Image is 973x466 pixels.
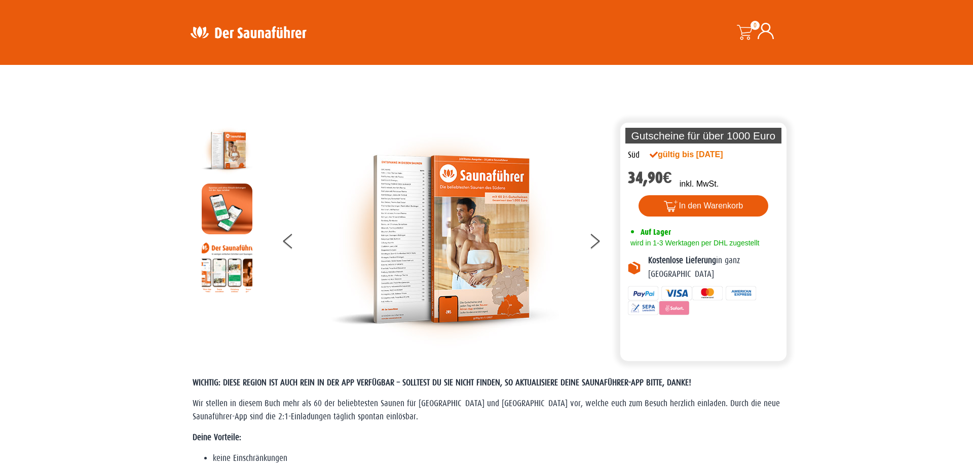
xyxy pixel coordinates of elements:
[202,242,252,293] img: Anleitung7tn
[648,256,716,265] b: Kostenlose Lieferung
[213,452,780,465] li: keine Einschränkungen
[639,195,769,217] button: In den Warenkorb
[628,239,759,247] span: wird in 1-3 Werktagen per DHL zugestellt
[650,149,745,161] div: gültig bis [DATE]
[680,178,719,190] p: inkl. MwSt.
[193,433,241,442] strong: Deine Vorteile:
[625,128,781,144] p: Gutscheine für über 1000 Euro
[193,399,780,421] span: Wir stellen in diesem Buch mehr als 60 der beliebtesten Saunen für [GEOGRAPHIC_DATA] und [GEOGRAP...
[193,378,691,387] span: WICHTIG: DIESE REGION IST AUCH REIN IN DER APP VERFÜGBAR – SOLLTEST DU SIE NICHT FINDEN, SO AKTUA...
[628,149,640,162] div: Süd
[331,125,559,353] img: der-saunafuehrer-2025-sued
[751,21,760,30] span: 0
[641,227,671,237] span: Auf Lager
[628,168,672,187] bdi: 34,90
[202,184,252,234] img: MOCKUP-iPhone_regional
[663,168,672,187] span: €
[202,125,252,176] img: der-saunafuehrer-2025-sued
[648,254,779,281] p: in ganz [GEOGRAPHIC_DATA]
